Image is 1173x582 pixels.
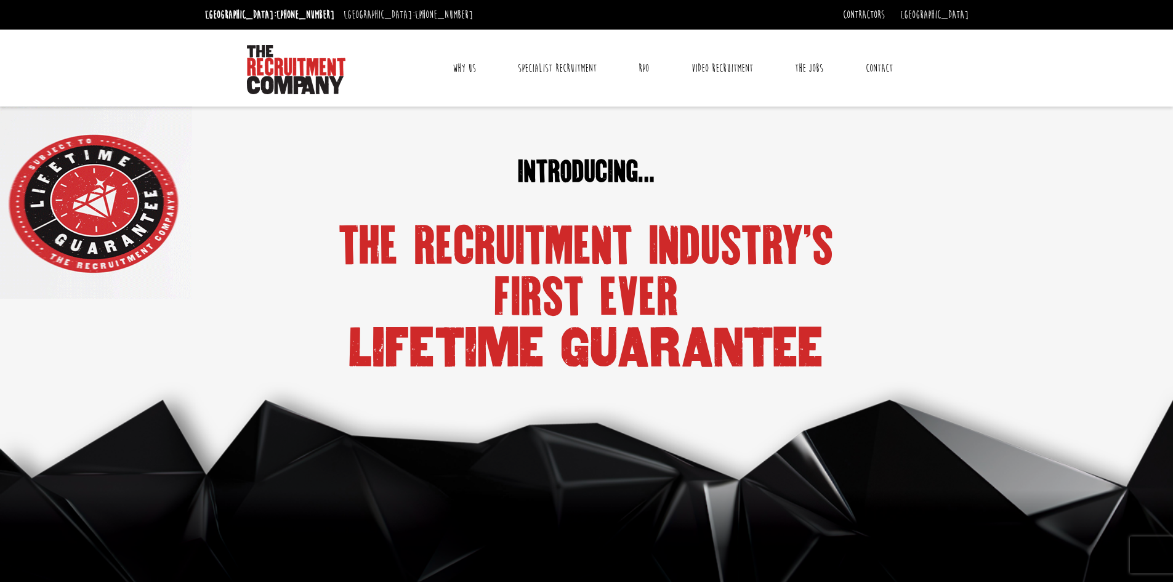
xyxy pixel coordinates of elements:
a: The Jobs [786,53,832,84]
a: RPO [629,53,658,84]
a: Contact [857,53,902,84]
a: [PHONE_NUMBER] [276,8,334,22]
a: Contractors [843,8,885,22]
span: introducing… [518,155,655,188]
a: [PHONE_NUMBER] [415,8,473,22]
li: [GEOGRAPHIC_DATA]: [202,5,337,25]
a: Why Us [443,53,485,84]
a: [GEOGRAPHIC_DATA] [900,8,969,22]
a: Specialist Recruitment [509,53,606,84]
h1: the recruitment industry's first ever LIFETIME GUARANTEE [337,220,836,374]
a: Video Recruitment [682,53,762,84]
img: The Recruitment Company [247,45,345,94]
li: [GEOGRAPHIC_DATA]: [341,5,476,25]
